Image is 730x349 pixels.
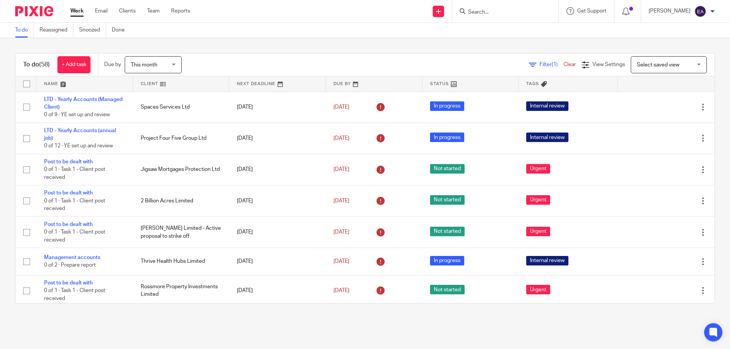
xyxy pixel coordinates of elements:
[44,255,100,260] a: Management accounts
[333,288,349,293] span: [DATE]
[79,23,106,38] a: Snoozed
[15,6,53,16] img: Pixie
[430,101,464,111] span: In progress
[133,275,230,306] td: Rossmore Property Investments Limited
[229,185,326,216] td: [DATE]
[44,159,93,164] a: Post to be dealt with
[15,23,34,38] a: To do
[430,256,464,265] span: In progress
[44,280,93,286] a: Post to be dealt with
[333,136,349,141] span: [DATE]
[526,101,568,111] span: Internal review
[229,216,326,248] td: [DATE]
[430,133,464,142] span: In progress
[112,23,130,38] a: Done
[526,195,550,205] span: Urgent
[44,198,105,212] span: 0 of 1 · Task 1 - Client post received
[70,7,84,15] a: Work
[552,62,558,67] span: (1)
[23,61,50,69] h1: To do
[526,82,539,86] span: Tags
[44,190,93,196] a: Post to be dealt with
[637,62,679,68] span: Select saved view
[333,198,349,204] span: [DATE]
[229,92,326,123] td: [DATE]
[95,7,108,15] a: Email
[540,62,563,67] span: Filter
[526,256,568,265] span: Internal review
[229,154,326,185] td: [DATE]
[44,222,93,227] a: Post to be dealt with
[44,167,105,180] span: 0 of 1 · Task 1 - Client post received
[430,285,465,294] span: Not started
[44,97,122,110] a: LTD - Yearly Accounts (Managed Client)
[592,62,625,67] span: View Settings
[229,248,326,275] td: [DATE]
[39,62,50,68] span: (58)
[526,285,550,294] span: Urgent
[133,123,230,154] td: Project Four Five Group Ltd
[57,56,90,73] a: + Add task
[694,5,706,17] img: svg%3E
[171,7,190,15] a: Reports
[430,164,465,174] span: Not started
[563,62,576,67] a: Clear
[229,275,326,306] td: [DATE]
[333,259,349,264] span: [DATE]
[119,7,136,15] a: Clients
[333,167,349,172] span: [DATE]
[44,112,110,117] span: 0 of 9 · YE set up and review
[147,7,160,15] a: Team
[133,154,230,185] td: Jigsaw Mortgages Protection Ltd
[133,92,230,123] td: Spaces Services Ltd
[133,185,230,216] td: 2 Billion Acres Limited
[577,8,606,14] span: Get Support
[44,128,116,141] a: LTD - Yearly Accounts (annual job)
[229,123,326,154] td: [DATE]
[333,229,349,235] span: [DATE]
[526,227,550,236] span: Urgent
[104,61,121,68] p: Due by
[526,133,568,142] span: Internal review
[44,144,113,149] span: 0 of 12 · YE set up and review
[430,195,465,205] span: Not started
[649,7,690,15] p: [PERSON_NAME]
[467,9,536,16] input: Search
[133,248,230,275] td: Thrive Health Hubs Limited
[430,227,465,236] span: Not started
[44,229,105,243] span: 0 of 1 · Task 1 - Client post received
[526,164,550,174] span: Urgent
[44,288,105,301] span: 0 of 1 · Task 1 - Client post received
[133,216,230,248] td: [PERSON_NAME] Limited - Active proposal to strike off
[333,104,349,110] span: [DATE]
[44,263,96,268] span: 0 of 2 · Prepare report
[40,23,73,38] a: Reassigned
[131,62,157,68] span: This month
